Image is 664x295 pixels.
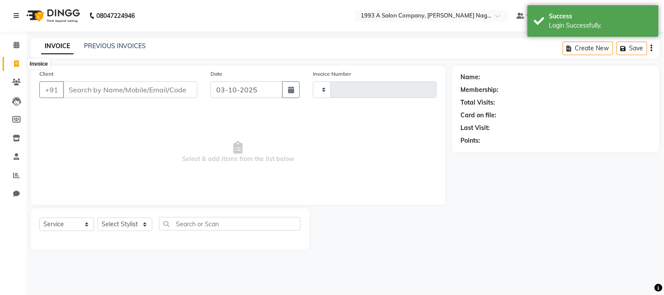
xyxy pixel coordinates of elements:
[41,39,74,54] a: INVOICE
[28,59,50,69] div: Invoice
[461,73,481,82] div: Name:
[617,42,647,55] button: Save
[461,98,495,107] div: Total Visits:
[84,42,146,50] a: PREVIOUS INVOICES
[461,111,497,120] div: Card on file:
[461,136,481,145] div: Points:
[549,21,652,30] div: Login Successfully.
[39,70,53,78] label: Client
[39,81,64,98] button: +91
[63,81,197,98] input: Search by Name/Mobile/Email/Code
[313,70,351,78] label: Invoice Number
[211,70,222,78] label: Date
[461,123,490,133] div: Last Visit:
[39,109,437,196] span: Select & add items from the list below
[22,4,82,28] img: logo
[159,217,301,231] input: Search or Scan
[96,4,135,28] b: 08047224946
[461,85,499,95] div: Membership:
[563,42,613,55] button: Create New
[549,12,652,21] div: Success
